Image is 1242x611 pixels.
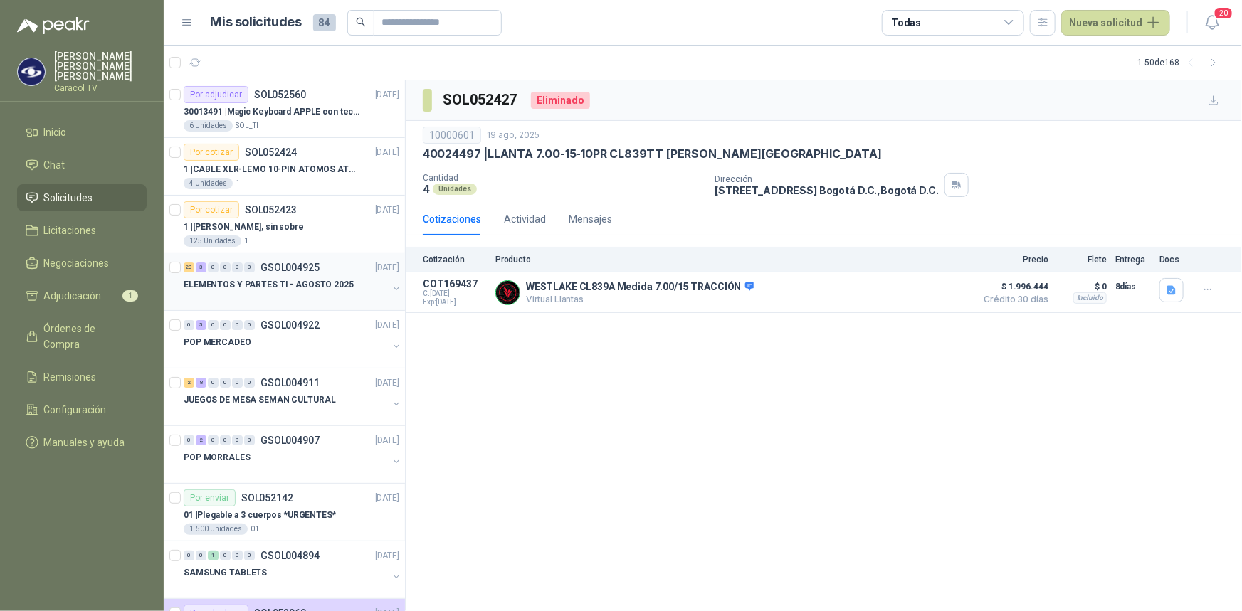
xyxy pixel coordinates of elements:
[184,378,194,388] div: 2
[423,127,481,144] div: 10000601
[423,278,487,289] p: COT169437
[184,451,251,464] p: POP MORRALES
[1159,255,1188,265] p: Docs
[496,281,520,304] img: Company Logo
[196,262,206,272] div: 3
[260,551,320,560] p: GSOL004894
[232,320,243,330] div: 0
[1061,10,1170,36] button: Nueva solicitud
[423,255,487,265] p: Cotización
[245,205,297,215] p: SOL052423
[17,152,147,179] a: Chat
[220,551,231,560] div: 0
[251,524,259,535] p: 01
[1057,255,1107,265] p: Flete
[184,489,236,506] div: Por enviar
[504,211,546,227] div: Actividad
[526,294,754,304] p: Virtual Llantas
[1199,10,1225,36] button: 20
[208,320,219,330] div: 0
[241,493,293,503] p: SOL052142
[375,492,399,505] p: [DATE]
[236,178,240,189] p: 1
[244,235,248,247] p: 1
[232,435,243,445] div: 0
[531,92,590,109] div: Eliminado
[375,434,399,447] p: [DATE]
[54,51,147,81] p: [PERSON_NAME] [PERSON_NAME] [PERSON_NAME]
[184,201,239,218] div: Por cotizar
[244,320,255,330] div: 0
[184,86,248,103] div: Por adjudicar
[17,396,147,423] a: Configuración
[184,432,402,477] a: 0 2 0 0 0 0 GSOL004907[DATE] POP MORRALES
[184,105,361,119] p: 30013491 | Magic Keyboard APPLE con teclado númerico en Español Plateado
[245,147,297,157] p: SOL052424
[244,551,255,560] div: 0
[17,17,90,34] img: Logo peakr
[423,211,481,227] div: Cotizaciones
[1137,51,1225,74] div: 1 - 50 de 168
[208,435,219,445] div: 0
[443,89,520,111] h3: SOL052427
[232,378,243,388] div: 0
[1115,278,1151,295] p: 8 días
[232,262,243,272] div: 0
[356,17,366,27] span: search
[184,317,402,362] a: 0 5 0 0 0 0 GSOL004922[DATE] POP MERCADEO
[44,255,110,271] span: Negociaciones
[17,363,147,390] a: Remisiones
[244,378,255,388] div: 0
[164,196,405,253] a: Por cotizarSOL052423[DATE] 1 |[PERSON_NAME], sin sobre125 Unidades1
[184,509,336,522] p: 01 | Plegable a 3 cuerpos *URGENTES*
[184,547,402,593] a: 0 0 1 0 0 0 GSOL004894[DATE] SAMSUNG TABLETS
[375,319,399,332] p: [DATE]
[375,203,399,217] p: [DATE]
[313,14,336,31] span: 84
[211,12,302,33] h1: Mis solicitudes
[196,551,206,560] div: 0
[17,119,147,146] a: Inicio
[1115,255,1151,265] p: Entrega
[232,551,243,560] div: 0
[18,58,45,85] img: Company Logo
[260,378,320,388] p: GSOL004911
[17,184,147,211] a: Solicitudes
[375,549,399,563] p: [DATE]
[423,147,882,161] p: 40024497 | LLANTA 7.00-15-10PR CL839TT [PERSON_NAME][GEOGRAPHIC_DATA]
[164,138,405,196] a: Por cotizarSOL052424[DATE] 1 |CABLE XLR-LEMO 10-PIN ATOMOS ATOMCAB0164 Unidades1
[164,80,405,138] a: Por adjudicarSOL052560[DATE] 30013491 |Magic Keyboard APPLE con teclado númerico en Español Plate...
[184,435,194,445] div: 0
[184,144,239,161] div: Por cotizar
[44,288,102,304] span: Adjudicación
[184,336,251,349] p: POP MERCADEO
[208,378,219,388] div: 0
[54,84,147,92] p: Caracol TV
[44,402,107,418] span: Configuración
[184,524,248,535] div: 1.500 Unidades
[17,429,147,456] a: Manuales y ayuda
[1073,292,1107,304] div: Incluido
[891,15,921,31] div: Todas
[44,190,93,206] span: Solicitudes
[220,320,231,330] div: 0
[260,262,320,272] p: GSOL004925
[184,163,361,176] p: 1 | CABLE XLR-LEMO 10-PIN ATOMOS ATOMCAB016
[423,183,430,195] p: 4
[196,378,206,388] div: 8
[184,374,402,420] a: 2 8 0 0 0 0 GSOL004911[DATE] JUEGOS DE MESA SEMAN CULTURAL
[184,278,354,292] p: ELEMENTOS Y PARTES TI - AGOSTO 2025
[184,393,336,407] p: JUEGOS DE MESA SEMAN CULTURAL
[17,250,147,277] a: Negociaciones
[220,435,231,445] div: 0
[495,255,969,265] p: Producto
[184,262,194,272] div: 20
[17,282,147,309] a: Adjudicación1
[1214,6,1233,20] span: 20
[184,178,233,189] div: 4 Unidades
[569,211,612,227] div: Mensajes
[433,184,477,195] div: Unidades
[375,376,399,390] p: [DATE]
[236,120,258,132] p: SOL_TI
[375,88,399,102] p: [DATE]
